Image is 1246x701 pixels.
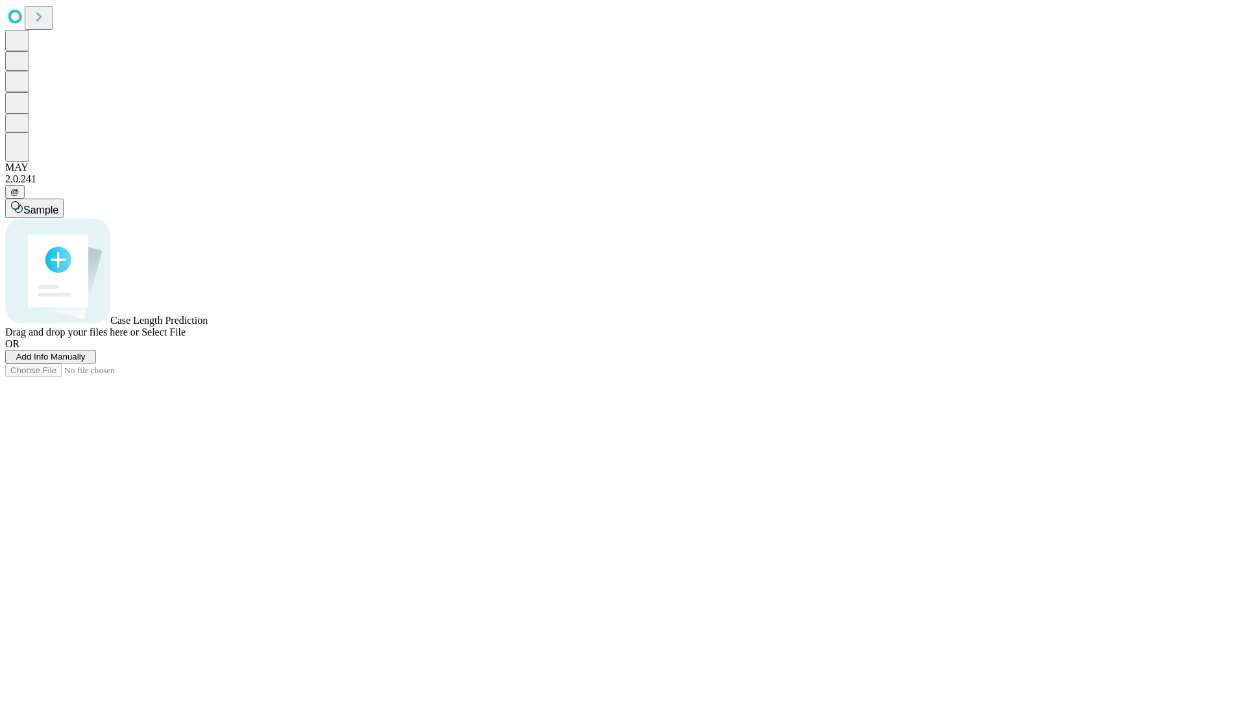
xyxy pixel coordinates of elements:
div: 2.0.241 [5,173,1241,185]
span: @ [10,187,19,197]
span: Sample [23,204,58,215]
button: Sample [5,199,64,218]
span: Select File [141,326,186,338]
div: MAY [5,162,1241,173]
button: @ [5,185,25,199]
span: Drag and drop your files here or [5,326,139,338]
span: OR [5,338,19,349]
button: Add Info Manually [5,350,96,363]
span: Case Length Prediction [110,315,208,326]
span: Add Info Manually [16,352,86,362]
